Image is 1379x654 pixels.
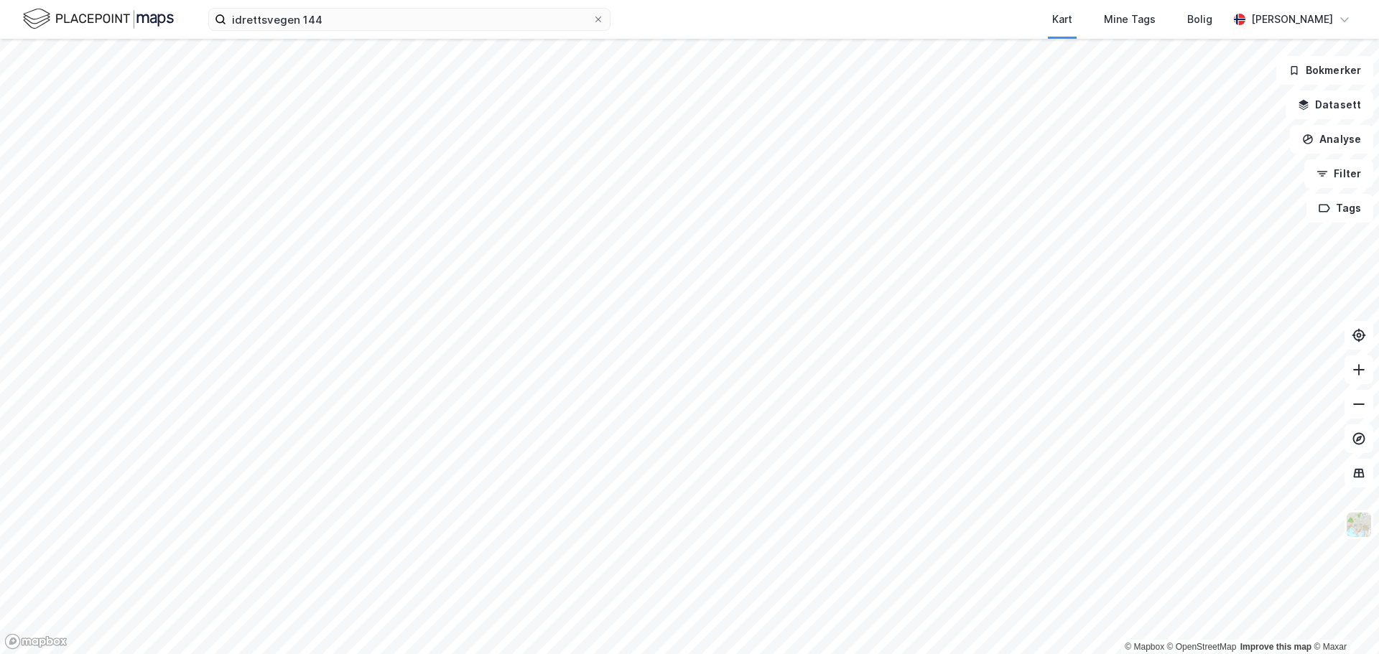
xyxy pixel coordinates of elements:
img: logo.f888ab2527a4732fd821a326f86c7f29.svg [23,6,174,32]
button: Datasett [1286,90,1373,119]
a: Mapbox homepage [4,633,68,650]
button: Tags [1306,194,1373,223]
div: Bolig [1187,11,1212,28]
button: Bokmerker [1276,56,1373,85]
input: Søk på adresse, matrikkel, gårdeiere, leietakere eller personer [226,9,593,30]
div: Kontrollprogram for chat [1307,585,1379,654]
div: Mine Tags [1104,11,1156,28]
a: Mapbox [1125,642,1164,652]
a: Improve this map [1240,642,1311,652]
div: [PERSON_NAME] [1251,11,1333,28]
img: Z [1345,511,1373,538]
button: Analyse [1290,125,1373,154]
iframe: Chat Widget [1307,585,1379,654]
button: Filter [1304,159,1373,188]
div: Kart [1052,11,1072,28]
a: OpenStreetMap [1167,642,1237,652]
